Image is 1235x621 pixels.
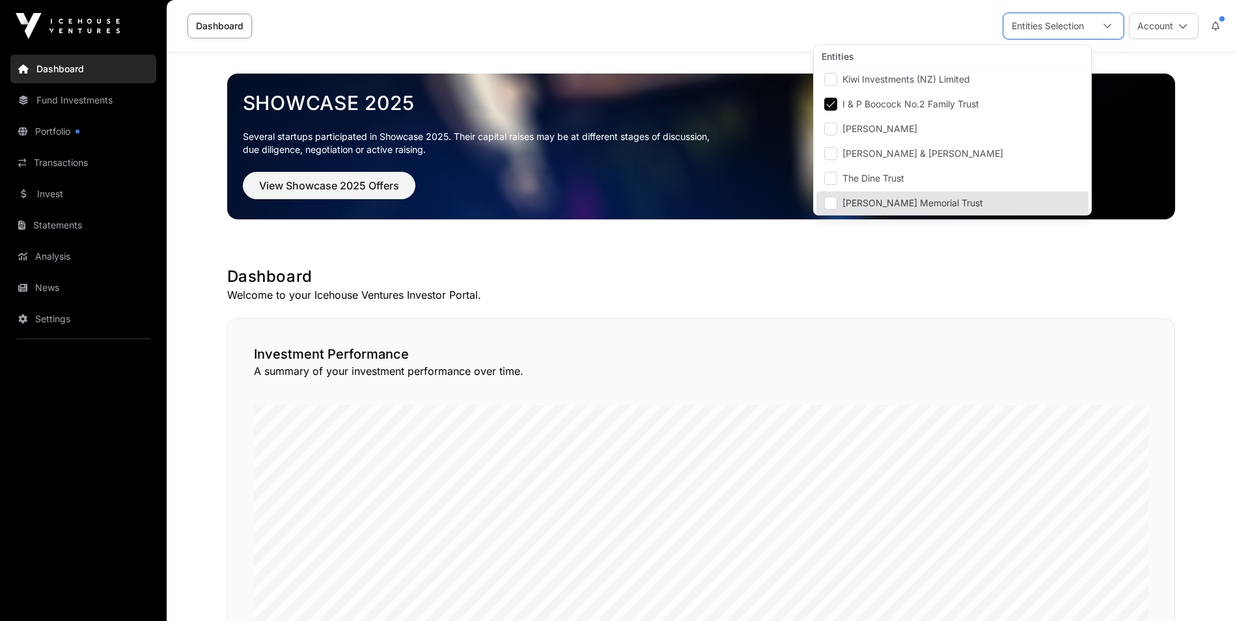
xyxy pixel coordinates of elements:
a: Showcase 2025 [243,91,1159,115]
a: Statements [10,211,156,240]
button: View Showcase 2025 Offers [243,172,415,199]
a: Dashboard [10,55,156,83]
h1: Dashboard [227,266,1175,287]
h2: Investment Performance [254,345,1148,363]
a: Settings [10,305,156,333]
img: Icehouse Ventures Logo [16,13,120,39]
span: [PERSON_NAME] [842,124,917,133]
span: [PERSON_NAME] & [PERSON_NAME] [842,149,1003,158]
a: Dashboard [187,14,252,38]
span: [PERSON_NAME] Memorial Trust [842,199,983,208]
a: Transactions [10,148,156,177]
p: Several startups participated in Showcase 2025. Their capital raises may be at different stages o... [243,130,1159,156]
span: Kiwi Investments (NZ) Limited [842,75,970,84]
li: The Dine Trust [816,167,1089,190]
p: A summary of your investment performance over time. [254,363,1148,379]
li: I & P Boocock No.2 Family Trust [816,92,1089,116]
li: Thomas Alexander Renhart [816,117,1089,141]
img: Showcase 2025 [227,74,1175,219]
span: View Showcase 2025 Offers [259,178,399,193]
span: The Dine Trust [842,174,904,183]
li: Schmidt Memorial Trust [816,191,1089,215]
button: Account [1129,13,1199,39]
a: News [10,273,156,302]
div: Entities [814,45,1091,69]
a: Invest [10,180,156,208]
a: Analysis [10,242,156,271]
p: Welcome to your Icehouse Ventures Investor Portal. [227,287,1175,303]
a: Fund Investments [10,86,156,115]
iframe: Chat Widget [1170,559,1235,621]
li: Thomas Alexander Renhart & Felicity Susan Elisabeth Champion [816,142,1089,165]
a: View Showcase 2025 Offers [243,185,415,198]
div: Entities Selection [1004,14,1092,38]
span: I & P Boocock No.2 Family Trust [842,100,979,109]
a: Portfolio [10,117,156,146]
li: Kiwi Investments (NZ) Limited [816,68,1089,91]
